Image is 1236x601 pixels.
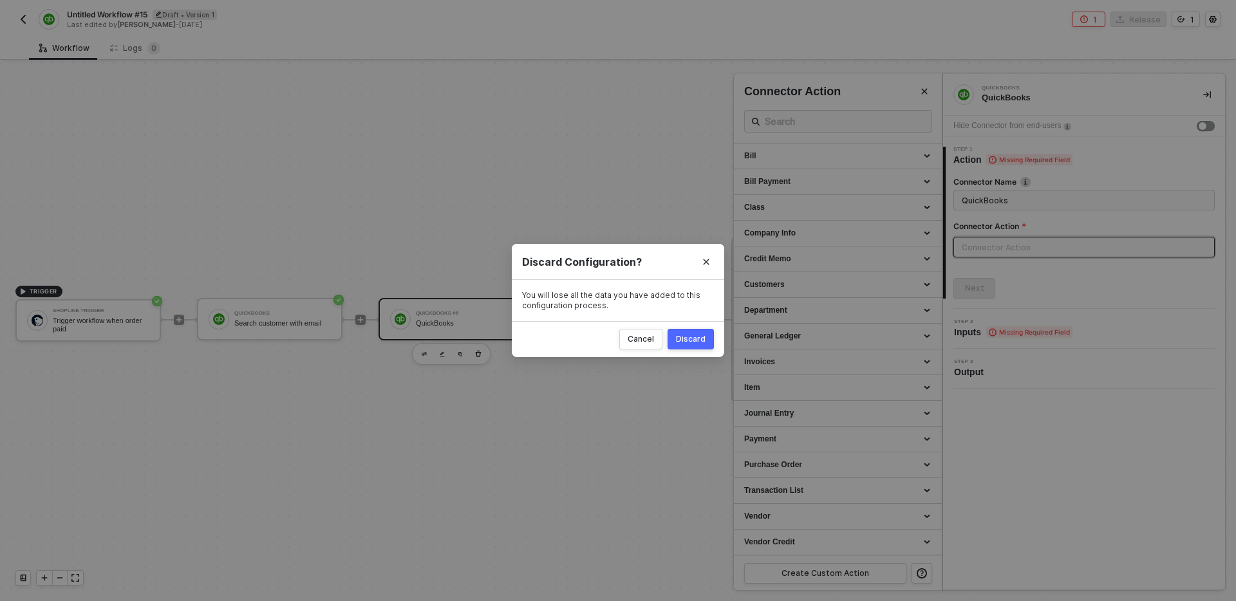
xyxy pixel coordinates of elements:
[522,290,714,310] div: You will lose all the data you have added to this configuration process.
[522,255,714,269] div: Discard Configuration?
[688,244,724,280] button: Close
[676,334,706,344] div: Discard
[668,329,714,349] button: Discard
[619,329,662,349] button: Cancel
[628,334,654,344] div: Cancel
